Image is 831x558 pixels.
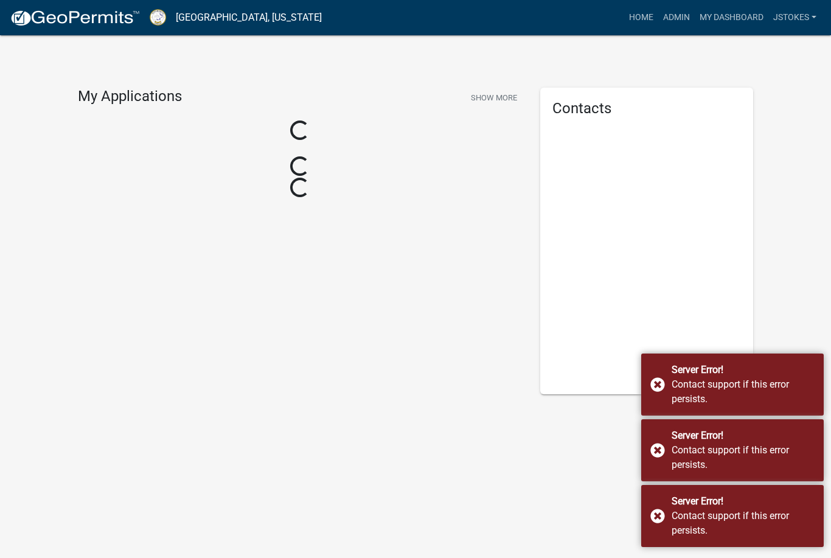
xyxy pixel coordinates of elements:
h5: Contacts [552,100,741,117]
a: [GEOGRAPHIC_DATA], [US_STATE] [176,7,322,28]
a: jstokes [768,6,821,29]
div: Contact support if this error persists. [672,443,815,472]
img: Putnam County, Georgia [150,9,166,26]
div: Contact support if this error persists. [672,377,815,406]
a: Admin [658,6,695,29]
h4: My Applications [78,88,182,106]
button: Show More [466,88,522,108]
a: My Dashboard [695,6,768,29]
div: Server Error! [672,428,815,443]
a: Home [624,6,658,29]
div: Contact support if this error persists. [672,509,815,538]
div: Server Error! [672,363,815,377]
div: Server Error! [672,494,815,509]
